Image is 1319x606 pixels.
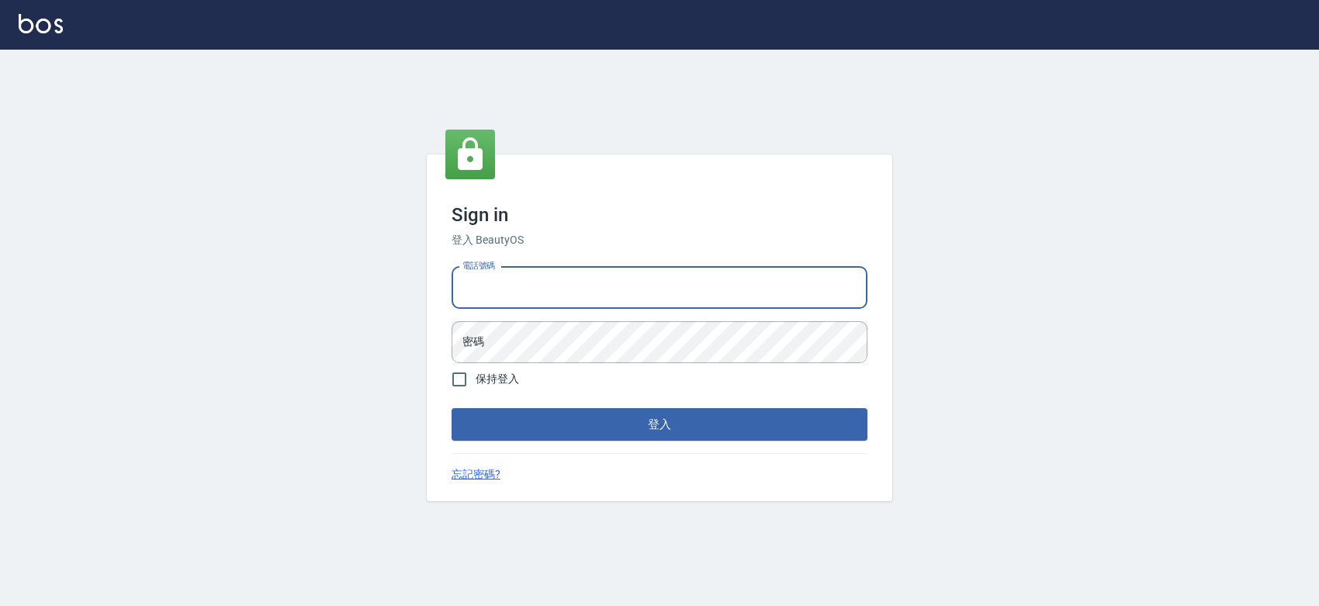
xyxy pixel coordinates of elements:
label: 電話號碼 [462,260,495,272]
button: 登入 [452,408,867,441]
h6: 登入 BeautyOS [452,232,867,248]
a: 忘記密碼? [452,466,500,483]
h3: Sign in [452,204,867,226]
span: 保持登入 [476,371,519,387]
img: Logo [19,14,63,33]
